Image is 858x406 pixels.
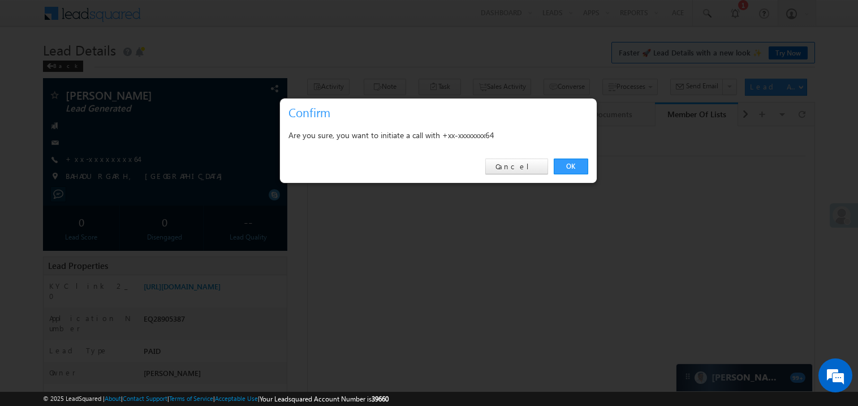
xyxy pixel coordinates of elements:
[372,395,389,403] span: 39660
[554,159,588,174] a: OK
[288,128,588,142] div: Are you sure, you want to initiate a call with +xx-xxxxxxxx64
[105,395,121,402] a: About
[260,395,389,403] span: Your Leadsquared Account Number is
[123,395,167,402] a: Contact Support
[215,395,258,402] a: Acceptable Use
[43,394,389,404] span: © 2025 LeadSquared | | | | |
[169,395,213,402] a: Terms of Service
[288,102,593,122] h3: Confirm
[485,159,548,174] a: Cancel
